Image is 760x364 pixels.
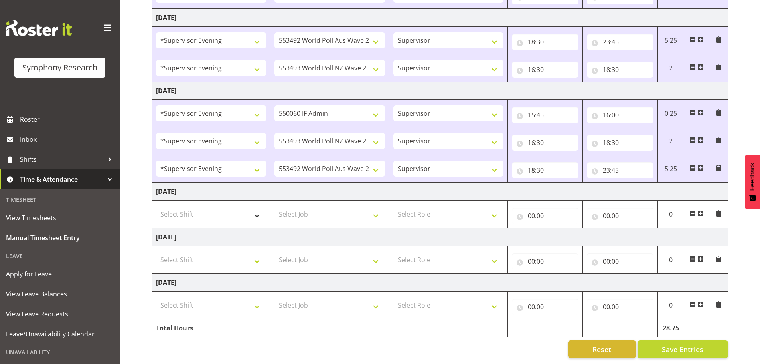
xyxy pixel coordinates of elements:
[749,163,756,191] span: Feedback
[6,328,114,340] span: Leave/Unavailability Calendar
[512,135,578,151] input: Click to select...
[152,183,728,201] td: [DATE]
[587,208,653,224] input: Click to select...
[587,62,653,78] input: Click to select...
[6,308,114,320] span: View Leave Requests
[20,173,104,185] span: Time & Attendance
[20,133,116,145] span: Inbox
[587,253,653,269] input: Click to select...
[22,62,97,74] div: Symphony Research
[587,34,653,50] input: Click to select...
[657,155,684,183] td: 5.25
[2,248,118,264] div: Leave
[6,268,114,280] span: Apply for Leave
[512,62,578,78] input: Click to select...
[587,162,653,178] input: Click to select...
[2,284,118,304] a: View Leave Balances
[745,155,760,209] button: Feedback - Show survey
[662,344,703,354] span: Save Entries
[20,113,116,125] span: Roster
[20,153,104,165] span: Shifts
[512,299,578,315] input: Click to select...
[6,232,114,244] span: Manual Timesheet Entry
[512,253,578,269] input: Click to select...
[592,344,611,354] span: Reset
[6,20,72,36] img: Rosterit website logo
[6,212,114,224] span: View Timesheets
[152,9,728,27] td: [DATE]
[568,340,636,358] button: Reset
[512,208,578,224] input: Click to select...
[2,208,118,228] a: View Timesheets
[152,82,728,100] td: [DATE]
[2,304,118,324] a: View Leave Requests
[657,319,684,337] td: 28.75
[587,107,653,123] input: Click to select...
[657,27,684,54] td: 5.25
[2,324,118,344] a: Leave/Unavailability Calendar
[152,319,270,337] td: Total Hours
[2,264,118,284] a: Apply for Leave
[512,107,578,123] input: Click to select...
[2,228,118,248] a: Manual Timesheet Entry
[657,54,684,82] td: 2
[657,292,684,319] td: 0
[152,228,728,246] td: [DATE]
[638,340,728,358] button: Save Entries
[657,246,684,274] td: 0
[2,191,118,208] div: Timesheet
[657,127,684,155] td: 2
[6,288,114,300] span: View Leave Balances
[657,201,684,228] td: 0
[587,299,653,315] input: Click to select...
[152,274,728,292] td: [DATE]
[512,162,578,178] input: Click to select...
[512,34,578,50] input: Click to select...
[587,135,653,151] input: Click to select...
[657,100,684,127] td: 0.25
[2,344,118,360] div: Unavailability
